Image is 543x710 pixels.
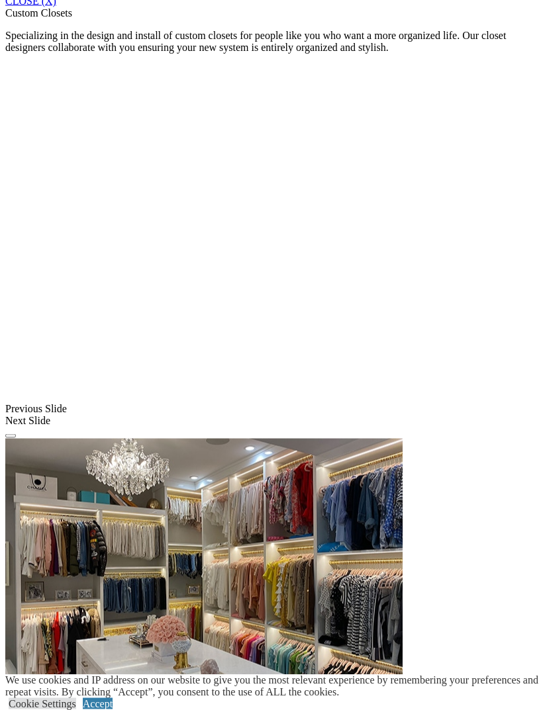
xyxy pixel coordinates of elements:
[5,439,403,703] img: Banner for mobile view
[5,30,538,54] p: Specializing in the design and install of custom closets for people like you who want a more orga...
[5,403,538,415] div: Previous Slide
[9,698,76,709] a: Cookie Settings
[5,674,543,698] div: We use cookies and IP address on our website to give you the most relevant experience by remember...
[5,415,538,427] div: Next Slide
[5,7,72,19] span: Custom Closets
[5,434,16,438] button: Click here to pause slide show
[83,698,113,709] a: Accept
